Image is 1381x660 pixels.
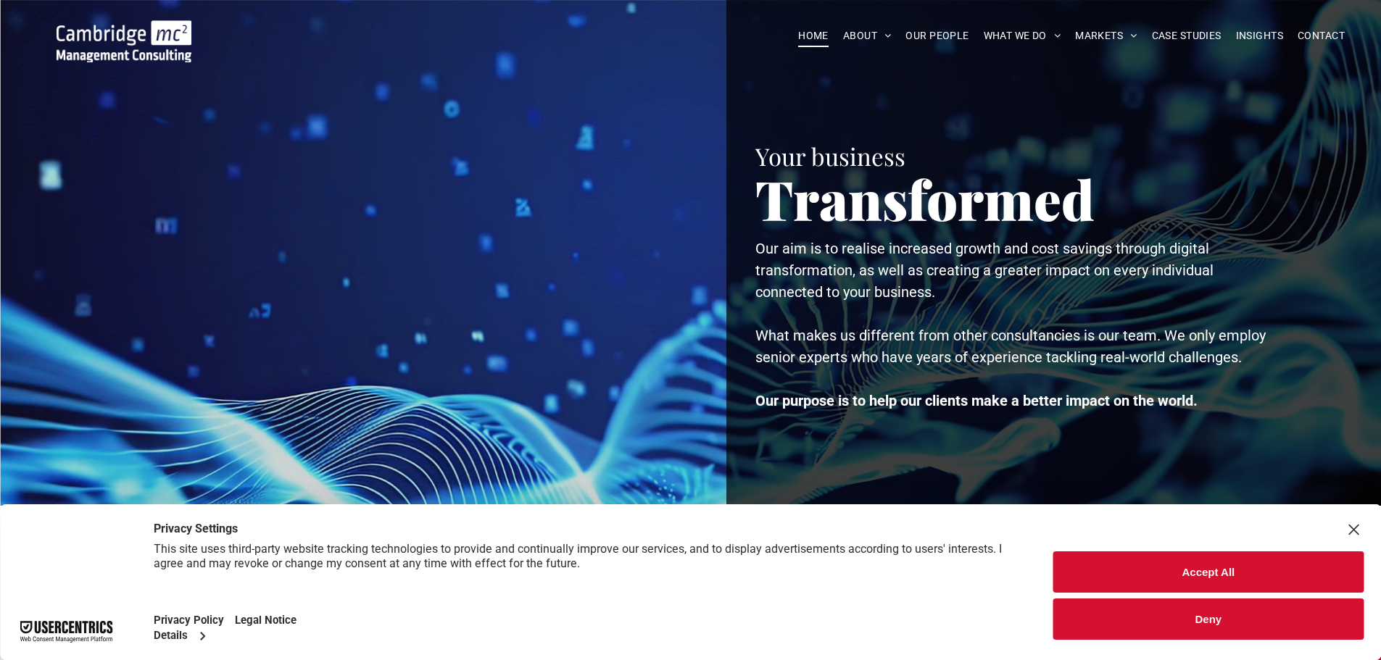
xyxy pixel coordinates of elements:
[755,140,905,172] span: Your business
[1145,25,1229,47] a: CASE STUDIES
[755,392,1198,409] strong: Our purpose is to help our clients make a better impact on the world.
[791,25,836,47] a: HOME
[898,25,976,47] a: OUR PEOPLE
[1229,25,1290,47] a: INSIGHTS
[1068,25,1144,47] a: MARKETS
[1290,25,1352,47] a: CONTACT
[836,25,899,47] a: ABOUT
[976,25,1069,47] a: WHAT WE DO
[57,22,191,38] a: Your Business Transformed | Cambridge Management Consulting
[57,20,191,62] img: Go to Homepage
[755,162,1095,235] span: Transformed
[755,240,1214,301] span: Our aim is to realise increased growth and cost savings through digital transformation, as well a...
[755,327,1266,366] span: What makes us different from other consultancies is our team. We only employ senior experts who h...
